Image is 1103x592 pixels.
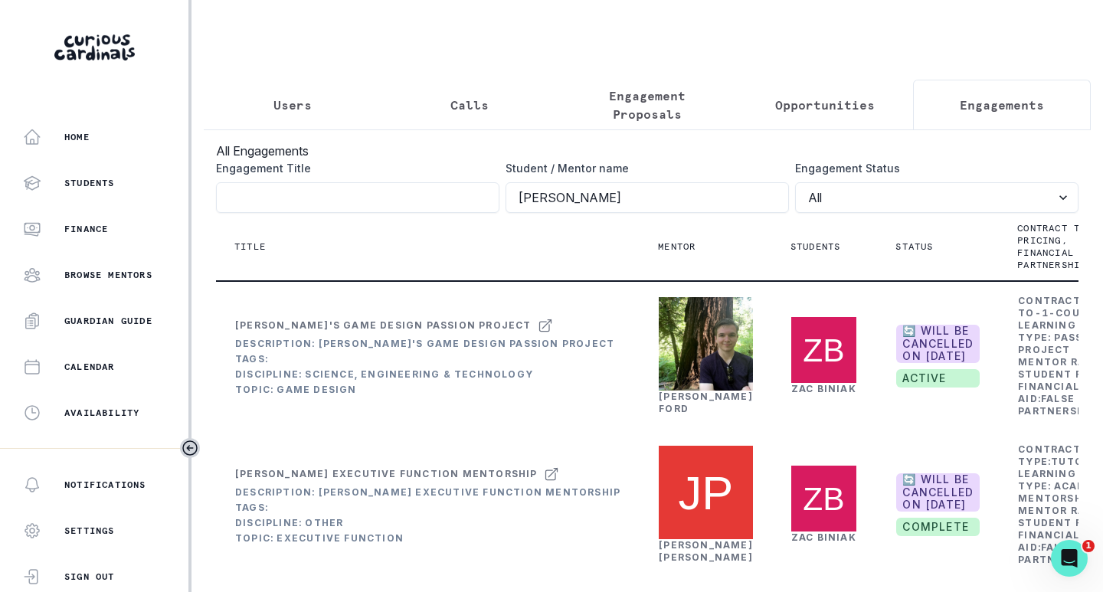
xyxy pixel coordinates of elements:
[895,240,933,253] p: Status
[506,160,780,176] label: Student / Mentor name
[64,525,115,537] p: Settings
[791,531,856,543] a: Zac Biniak
[235,468,538,480] div: [PERSON_NAME] Executive Function Mentorship
[235,486,620,499] div: Description: [PERSON_NAME] Executive Function Mentorship
[795,160,1069,176] label: Engagement Status
[1082,540,1095,552] span: 1
[896,518,980,536] span: complete
[64,177,115,189] p: Students
[235,353,614,365] div: Tags:
[1041,393,1075,404] b: false
[273,96,312,114] p: Users
[791,383,856,394] a: Zac Biniak
[235,517,620,529] div: Discipline: Other
[896,369,980,388] span: active
[64,571,115,583] p: Sign Out
[790,240,841,253] p: Students
[180,438,200,458] button: Toggle sidebar
[235,384,614,396] div: Topic: Game Design
[896,325,980,363] span: 🔄 Will be cancelled on [DATE]
[775,96,875,114] p: Opportunities
[216,160,490,176] label: Engagement Title
[235,502,620,514] div: Tags:
[450,96,489,114] p: Calls
[659,539,753,563] a: [PERSON_NAME] [PERSON_NAME]
[216,142,1078,160] h3: All Engagements
[960,96,1044,114] p: Engagements
[64,315,152,327] p: Guardian Guide
[1041,541,1075,553] b: false
[571,87,723,123] p: Engagement Proposals
[235,368,614,381] div: Discipline: Science, Engineering & Technology
[234,240,266,253] p: Title
[64,131,90,143] p: Home
[659,391,753,414] a: [PERSON_NAME] Ford
[64,223,108,235] p: Finance
[54,34,135,61] img: Curious Cardinals Logo
[235,532,620,545] div: Topic: Executive Function
[235,319,532,332] div: [PERSON_NAME]'s Game Design Passion Project
[1051,540,1088,577] iframe: Intercom live chat
[64,361,115,373] p: Calendar
[64,269,152,281] p: Browse Mentors
[64,479,146,491] p: Notifications
[658,240,696,253] p: Mentor
[235,338,614,350] div: Description: [PERSON_NAME]'s Game Design Passion Project
[896,473,980,512] span: 🔄 Will be cancelled on [DATE]
[64,407,139,419] p: Availability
